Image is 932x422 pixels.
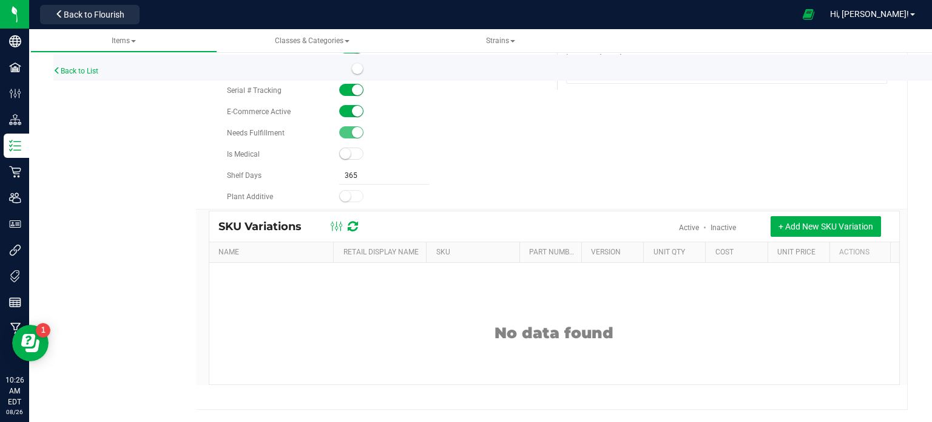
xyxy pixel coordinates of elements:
inline-svg: Facilities [9,61,21,73]
button: + Add New SKU Variation [771,216,881,237]
inline-svg: Configuration [9,87,21,100]
inline-svg: Reports [9,296,21,308]
inline-svg: Manufacturing [9,322,21,335]
a: Version [591,248,621,256]
div: No data found [209,293,899,342]
inline-svg: Distribution [9,114,21,126]
a: Active [679,223,699,232]
input: 365 [339,167,430,184]
a: Unit Price [777,248,815,256]
a: Cost [715,248,734,256]
inline-svg: Integrations [9,244,21,256]
inline-svg: Retail [9,166,21,178]
span: Items [112,36,136,45]
a: Unit Qty [653,248,685,256]
span: Hi, [PERSON_NAME]! [830,9,909,19]
span: Shelf Days [227,171,262,180]
span: SKU Variations [218,220,314,233]
a: SKU [436,248,450,256]
p: 10:26 AM EDT [5,375,24,407]
span: Classes & Categories [275,36,349,45]
p: 08/26 [5,407,24,417]
inline-svg: User Roles [9,218,21,230]
button: Back to Flourish [40,5,140,24]
span: + Add New SKU Variation [778,222,873,231]
span: E-Commerce Active [227,107,291,116]
div: Actions [839,248,885,256]
inline-svg: Tags [9,270,21,282]
inline-svg: Users [9,192,21,204]
a: PART NUMBER [529,248,578,256]
inline-svg: Inventory [9,140,21,152]
inline-svg: Company [9,35,21,47]
span: Plant Additive [227,192,273,201]
a: Retail Display Name [343,248,419,256]
a: Back to List [53,67,98,75]
iframe: Resource center [12,325,49,361]
span: Is Medical [227,150,260,158]
iframe: Resource center unread badge [36,323,50,338]
a: Inactive [711,223,736,232]
span: Open Ecommerce Menu [795,2,822,26]
a: Name [218,248,239,256]
span: Needs Fulfillment [227,129,285,137]
span: Strains [486,36,515,45]
span: Serial # Tracking [227,86,282,95]
span: Back to Flourish [64,10,124,19]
